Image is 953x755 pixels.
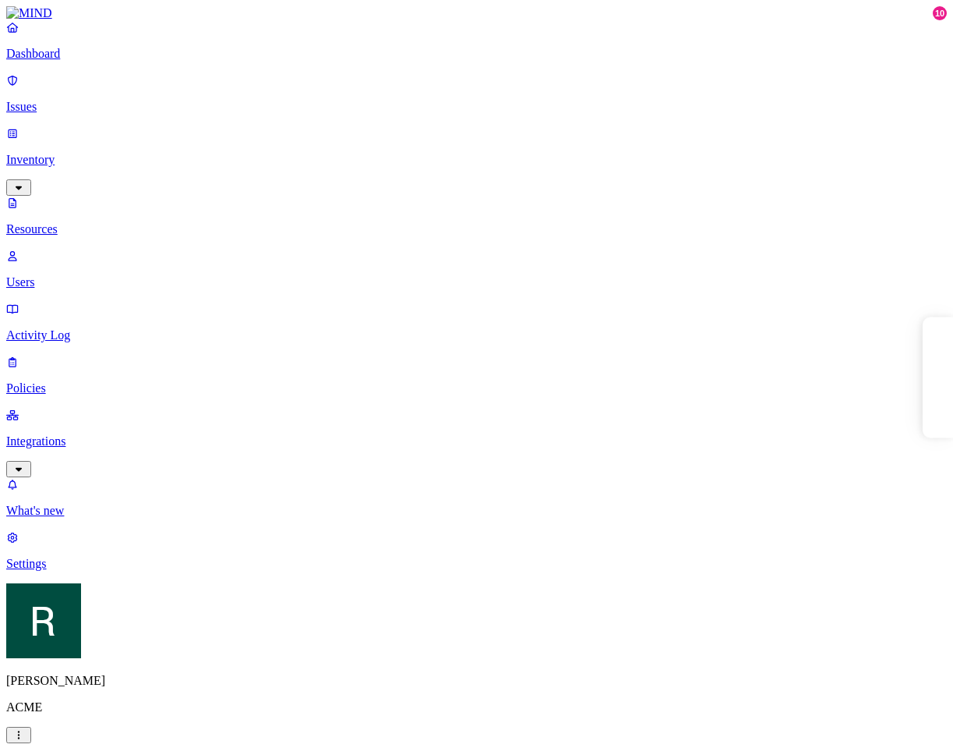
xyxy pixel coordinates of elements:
p: Dashboard [6,47,947,61]
p: Users [6,275,947,289]
p: Policies [6,381,947,395]
p: Issues [6,100,947,114]
div: 10 [933,6,947,20]
p: Settings [6,557,947,571]
p: [PERSON_NAME] [6,674,947,688]
p: Integrations [6,434,947,448]
p: Resources [6,222,947,236]
img: MIND [6,6,52,20]
p: Activity Log [6,328,947,342]
img: Ron Rabinovich [6,583,81,658]
p: Inventory [6,153,947,167]
p: What's new [6,504,947,518]
p: ACME [6,700,947,714]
